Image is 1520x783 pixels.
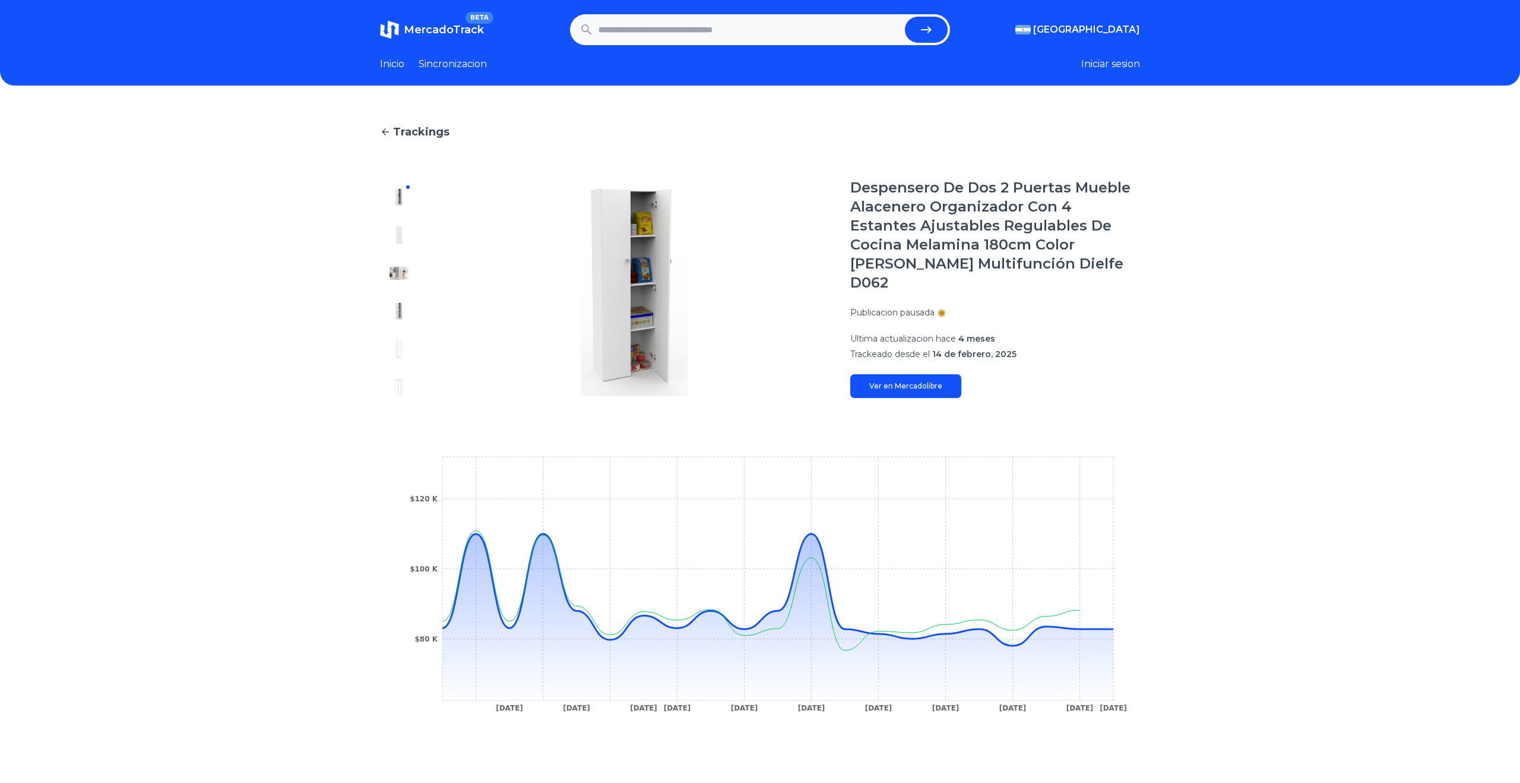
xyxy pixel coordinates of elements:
[414,635,438,643] tspan: $80 K
[731,704,758,712] tspan: [DATE]
[1015,23,1140,37] button: [GEOGRAPHIC_DATA]
[389,302,408,321] img: Despensero De Dos 2 Puertas Mueble Alacenero Organizador Con 4 Estantes Ajustables Regulables De ...
[958,333,995,344] span: 4 meses
[999,704,1027,712] tspan: [DATE]
[389,264,408,283] img: Despensero De Dos 2 Puertas Mueble Alacenero Organizador Con 4 Estantes Ajustables Regulables De ...
[865,704,892,712] tspan: [DATE]
[563,704,590,712] tspan: [DATE]
[932,704,959,712] tspan: [DATE]
[380,20,484,39] a: MercadoTrackBETA
[630,704,657,712] tspan: [DATE]
[389,188,408,207] img: Despensero De Dos 2 Puertas Mueble Alacenero Organizador Con 4 Estantes Ajustables Regulables De ...
[850,333,956,344] span: Ultima actualizacion hace
[389,378,408,397] img: Despensero De Dos 2 Puertas Mueble Alacenero Organizador Con 4 Estantes Ajustables Regulables De ...
[496,704,523,712] tspan: [DATE]
[664,704,691,712] tspan: [DATE]
[410,565,438,573] tspan: $100 K
[1066,704,1094,712] tspan: [DATE]
[850,178,1140,292] h1: Despensero De Dos 2 Puertas Mueble Alacenero Organizador Con 4 Estantes Ajustables Regulables De ...
[850,374,961,398] a: Ver en Mercadolibre
[389,226,408,245] img: Despensero De Dos 2 Puertas Mueble Alacenero Organizador Con 4 Estantes Ajustables Regulables De ...
[1033,23,1140,37] span: [GEOGRAPHIC_DATA]
[393,124,449,140] span: Trackings
[442,178,826,406] img: Despensero De Dos 2 Puertas Mueble Alacenero Organizador Con 4 Estantes Ajustables Regulables De ...
[850,307,935,318] p: Publicacion pausada
[1015,25,1031,34] img: Argentina
[380,57,404,71] a: Inicio
[389,340,408,359] img: Despensero De Dos 2 Puertas Mueble Alacenero Organizador Con 4 Estantes Ajustables Regulables De ...
[404,23,484,36] span: MercadoTrack
[419,57,487,71] a: Sincronizacion
[1081,57,1140,71] button: Iniciar sesion
[850,349,930,359] span: Trackeado desde el
[380,124,1140,140] a: Trackings
[465,12,493,24] span: BETA
[1100,704,1127,712] tspan: [DATE]
[932,349,1016,359] span: 14 de febrero, 2025
[380,20,399,39] img: MercadoTrack
[410,495,438,503] tspan: $120 K
[798,704,825,712] tspan: [DATE]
